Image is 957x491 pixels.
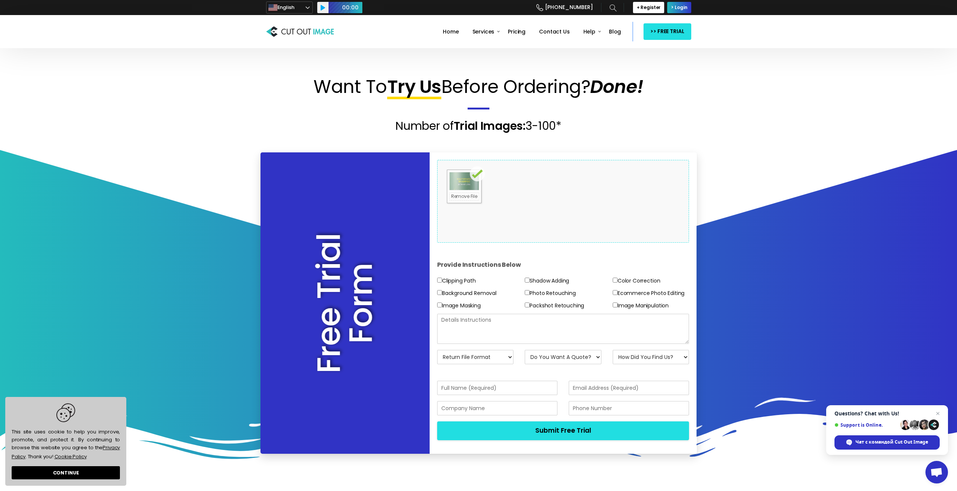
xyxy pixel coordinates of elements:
span: Questions? Chat with Us! [834,410,940,417]
a: Contact Us [536,23,572,40]
input: Clipping Path [437,278,442,283]
input: Background Removal [437,290,442,295]
img: en [268,3,277,12]
a: Home [440,23,462,40]
input: Image Manipulation [613,303,618,307]
input: Image Masking [437,303,442,307]
a: learn more about cookies [53,451,88,461]
input: Photo Retouching [525,290,530,295]
span: Help [583,28,595,35]
div: Audio Player [317,2,362,13]
span: Before Ordering? [441,74,590,99]
label: Packshot Retouching [525,301,584,310]
a: Открытый чат [925,461,948,483]
span: Number of [395,118,453,134]
button: Play [317,2,329,13]
span: Contact Us [539,28,569,35]
a: Pricing [505,23,528,40]
a: Services [469,23,498,40]
span: + Register [637,5,661,11]
a: English [266,2,313,14]
label: Color Correction [613,276,660,286]
span: Home [443,28,459,35]
div: cookieconsent [5,397,126,486]
span: Чат с командой Cut Out Image [834,435,940,450]
label: Clipping Path [437,276,476,286]
input: Packshot Retouching [525,303,530,307]
span: >> FREE TRIAL [650,27,684,36]
a: Help [580,23,598,40]
span: Done! [590,74,644,99]
span: Time Slider [329,2,362,13]
span: This site uses cookie to help you improve, promote, and protect it. By continuing to browse this ... [12,403,120,461]
span: Blog [609,28,621,35]
a: > Login [667,2,691,13]
label: Shadow Adding [525,276,569,286]
span: > Login [671,5,687,11]
a: Blog [606,23,624,40]
a: Privacy Policy [12,444,120,460]
h2: Free Trial Form [313,230,377,376]
img: Cut Out Image: Photo Cut Out Service Provider [266,24,334,39]
a: >> FREE TRIAL [644,23,691,40]
span: 3-100* [525,118,562,134]
a: dismiss cookie message [12,466,120,479]
label: Image Manipulation [613,301,669,310]
input: Color Correction [613,278,618,283]
span: Чат с командой Cut Out Image [856,439,928,445]
a: + Register [633,2,665,13]
input: Full Name (Required) [437,381,557,395]
span: Pricing [508,28,525,35]
a: Remove File [449,192,479,201]
span: Support is Online. [834,422,898,428]
input: Company Name [437,401,557,415]
label: Photo Retouching [525,289,575,298]
label: Image Masking [437,301,481,310]
button: Submit Free Trial [437,421,689,440]
label: Background Removal [437,289,497,298]
a: [PHONE_NUMBER] [536,1,593,14]
input: Shadow Adding [525,278,530,283]
span: Try Us [387,74,441,99]
span: Trial Images: [454,118,525,134]
h4: Provide Instructions Below [437,254,689,276]
input: Ecommerce Photo Editing [613,290,618,295]
input: Phone Number [569,401,689,415]
label: Ecommerce Photo Editing [613,289,684,298]
span: Want To [313,74,387,99]
span: Services [472,28,495,35]
input: Email Address (Required) [569,381,689,395]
